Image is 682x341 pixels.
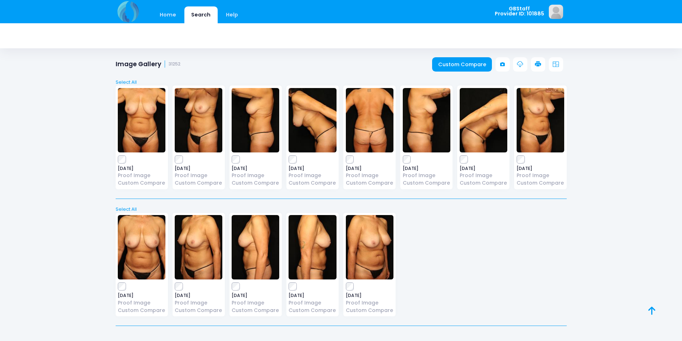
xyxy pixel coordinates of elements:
a: Help [219,6,245,23]
span: GBStaff Provider ID: 101885 [495,6,544,16]
img: image [175,215,222,279]
span: [DATE] [232,293,279,298]
a: Proof Image [232,299,279,307]
a: Custom Compare [346,307,393,314]
a: Custom Compare [432,57,492,72]
span: [DATE] [118,293,165,298]
a: Proof Image [232,172,279,179]
a: Proof Image [403,172,450,179]
span: [DATE] [175,166,222,171]
a: Custom Compare [175,179,222,187]
img: image [289,215,336,279]
a: Custom Compare [175,307,222,314]
a: Proof Image [175,299,222,307]
small: 31252 [169,62,180,67]
a: Custom Compare [232,307,279,314]
img: image [403,88,450,152]
a: Proof Image [346,172,393,179]
a: Proof Image [118,172,165,179]
a: Proof Image [289,172,336,179]
span: [DATE] [175,293,222,298]
span: [DATE] [289,293,336,298]
span: [DATE] [460,166,507,171]
a: Custom Compare [289,307,336,314]
span: [DATE] [346,166,393,171]
img: image [232,215,279,279]
a: Custom Compare [118,179,165,187]
span: [DATE] [289,166,336,171]
span: [DATE] [346,293,393,298]
img: image [346,88,393,152]
h1: Image Gallery [116,60,181,68]
img: image [346,215,393,279]
a: Custom Compare [517,179,564,187]
span: [DATE] [517,166,564,171]
span: [DATE] [118,166,165,171]
img: image [549,5,563,19]
a: Proof Image [460,172,507,179]
a: Custom Compare [460,179,507,187]
img: image [232,88,279,152]
a: Proof Image [517,172,564,179]
a: Proof Image [175,172,222,179]
a: Select All [113,79,569,86]
img: image [175,88,222,152]
a: Proof Image [118,299,165,307]
span: [DATE] [232,166,279,171]
a: Custom Compare [289,179,336,187]
img: image [460,88,507,152]
a: Select All [113,206,569,213]
img: image [118,88,165,152]
img: image [517,88,564,152]
a: Custom Compare [403,179,450,187]
a: Custom Compare [118,307,165,314]
a: Home [153,6,183,23]
a: Search [184,6,218,23]
a: Proof Image [346,299,393,307]
span: [DATE] [403,166,450,171]
a: Custom Compare [346,179,393,187]
img: image [118,215,165,279]
a: Custom Compare [232,179,279,187]
a: Proof Image [289,299,336,307]
img: image [289,88,336,152]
